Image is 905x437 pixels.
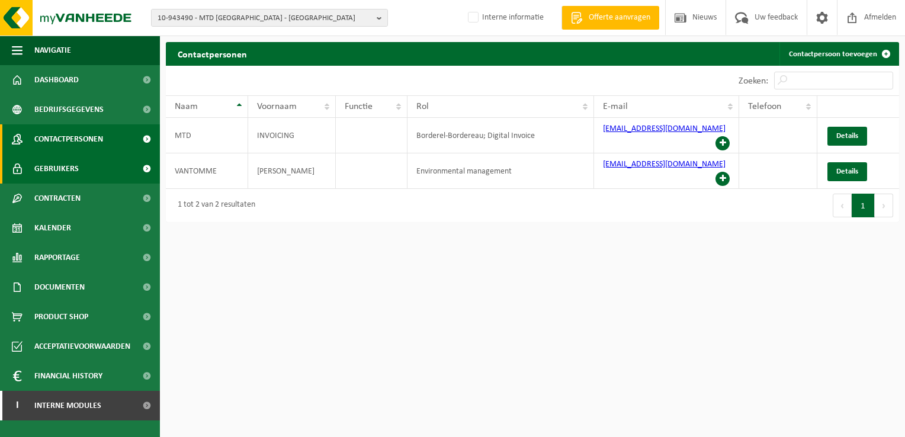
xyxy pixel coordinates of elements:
[836,168,858,175] span: Details
[603,160,726,169] a: [EMAIL_ADDRESS][DOMAIN_NAME]
[603,102,628,111] span: E-mail
[34,36,71,65] span: Navigatie
[827,127,867,146] a: Details
[257,102,297,111] span: Voornaam
[175,102,198,111] span: Naam
[833,194,852,217] button: Previous
[466,9,544,27] label: Interne informatie
[12,391,23,420] span: I
[34,272,85,302] span: Documenten
[34,391,101,420] span: Interne modules
[34,184,81,213] span: Contracten
[407,118,594,153] td: Borderel-Bordereau; Digital Invoice
[34,332,130,361] span: Acceptatievoorwaarden
[172,195,255,216] div: 1 tot 2 van 2 resultaten
[561,6,659,30] a: Offerte aanvragen
[166,153,248,189] td: VANTOMME
[852,194,875,217] button: 1
[166,118,248,153] td: MTD
[739,76,768,86] label: Zoeken:
[407,153,594,189] td: Environmental management
[151,9,388,27] button: 10-943490 - MTD [GEOGRAPHIC_DATA] - [GEOGRAPHIC_DATA]
[166,42,259,65] h2: Contactpersonen
[34,243,80,272] span: Rapportage
[827,162,867,181] a: Details
[779,42,898,66] a: Contactpersoon toevoegen
[158,9,372,27] span: 10-943490 - MTD [GEOGRAPHIC_DATA] - [GEOGRAPHIC_DATA]
[248,153,336,189] td: [PERSON_NAME]
[34,95,104,124] span: Bedrijfsgegevens
[748,102,781,111] span: Telefoon
[586,12,653,24] span: Offerte aanvragen
[416,102,429,111] span: Rol
[603,124,726,133] a: [EMAIL_ADDRESS][DOMAIN_NAME]
[34,154,79,184] span: Gebruikers
[34,213,71,243] span: Kalender
[836,132,858,140] span: Details
[248,118,336,153] td: INVOICING
[34,302,88,332] span: Product Shop
[34,361,102,391] span: Financial History
[34,124,103,154] span: Contactpersonen
[875,194,893,217] button: Next
[345,102,373,111] span: Functie
[34,65,79,95] span: Dashboard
